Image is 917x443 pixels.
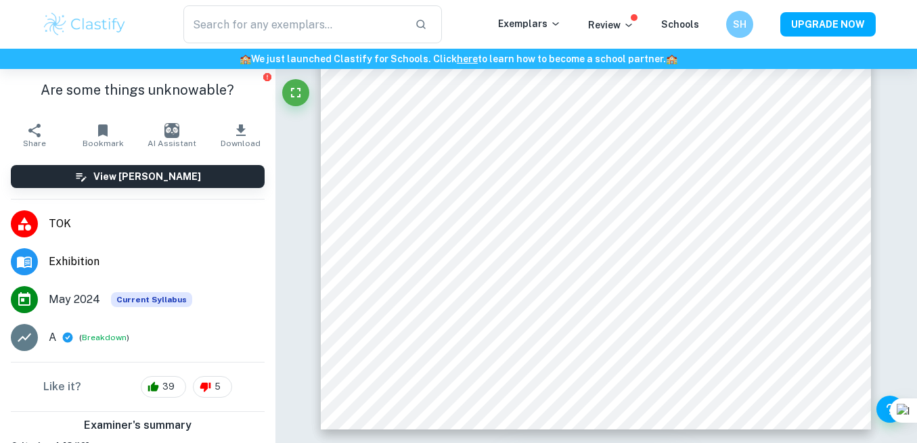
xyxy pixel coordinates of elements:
img: AI Assistant [164,123,179,138]
button: Breakdown [82,331,127,344]
span: AI Assistant [148,139,196,148]
p: Exemplars [498,16,561,31]
span: 39 [155,380,182,394]
span: 🏫 [240,53,251,64]
h6: We just launched Clastify for Schools. Click to learn how to become a school partner. [3,51,914,66]
p: A [49,329,56,346]
span: Bookmark [83,139,124,148]
span: Download [221,139,261,148]
span: 🏫 [666,53,677,64]
span: Current Syllabus [111,292,192,307]
button: SH [726,11,753,38]
img: Clastify logo [42,11,128,38]
span: ( ) [79,331,129,344]
h1: Are some things unknowable? [11,80,265,100]
div: 39 [141,376,186,398]
input: Search for any exemplars... [183,5,405,43]
h6: SH [732,17,747,32]
span: TOK [49,216,265,232]
button: AI Assistant [137,116,206,154]
span: 5 [207,380,228,394]
div: This exemplar is based on the current syllabus. Feel free to refer to it for inspiration/ideas wh... [111,292,192,307]
div: 5 [193,376,232,398]
span: Exhibition [49,254,265,270]
button: UPGRADE NOW [780,12,876,37]
button: Download [206,116,275,154]
button: Report issue [263,72,273,82]
span: May 2024 [49,292,100,308]
h6: Examiner's summary [5,417,270,434]
button: Bookmark [69,116,138,154]
a: Schools [661,19,699,30]
button: View [PERSON_NAME] [11,165,265,188]
p: Review [588,18,634,32]
a: here [457,53,478,64]
h6: View [PERSON_NAME] [93,169,201,184]
h6: Like it? [43,379,81,395]
button: Help and Feedback [876,396,903,423]
span: Share [23,139,46,148]
button: Fullscreen [282,79,309,106]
